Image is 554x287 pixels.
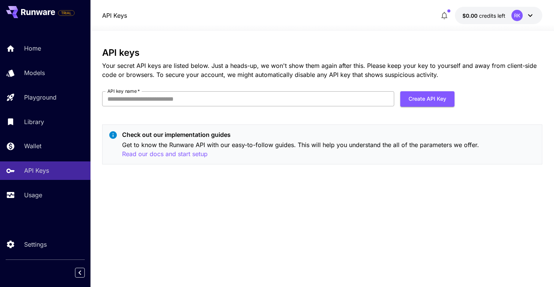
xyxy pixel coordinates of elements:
[107,88,140,94] label: API key name
[58,8,75,17] span: Add your payment card to enable full platform functionality.
[24,44,41,53] p: Home
[102,61,543,79] p: Your secret API keys are listed below. Just a heads-up, we won't show them again after this. Plea...
[102,48,543,58] h3: API keys
[24,240,47,249] p: Settings
[24,166,49,175] p: API Keys
[102,11,127,20] a: API Keys
[81,266,90,279] div: Collapse sidebar
[122,130,536,139] p: Check out our implementation guides
[462,12,479,19] span: $0.00
[455,7,542,24] button: $0.00RK
[479,12,505,19] span: credits left
[24,141,41,150] p: Wallet
[462,12,505,20] div: $0.00
[511,10,523,21] div: RK
[58,10,74,16] span: TRIAL
[24,68,45,77] p: Models
[400,91,455,107] button: Create API Key
[24,93,57,102] p: Playground
[122,149,208,159] button: Read our docs and start setup
[24,190,42,200] p: Usage
[24,117,44,126] p: Library
[122,140,536,159] p: Get to know the Runware API with our easy-to-follow guides. This will help you understand the all...
[75,268,85,278] button: Collapse sidebar
[102,11,127,20] nav: breadcrumb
